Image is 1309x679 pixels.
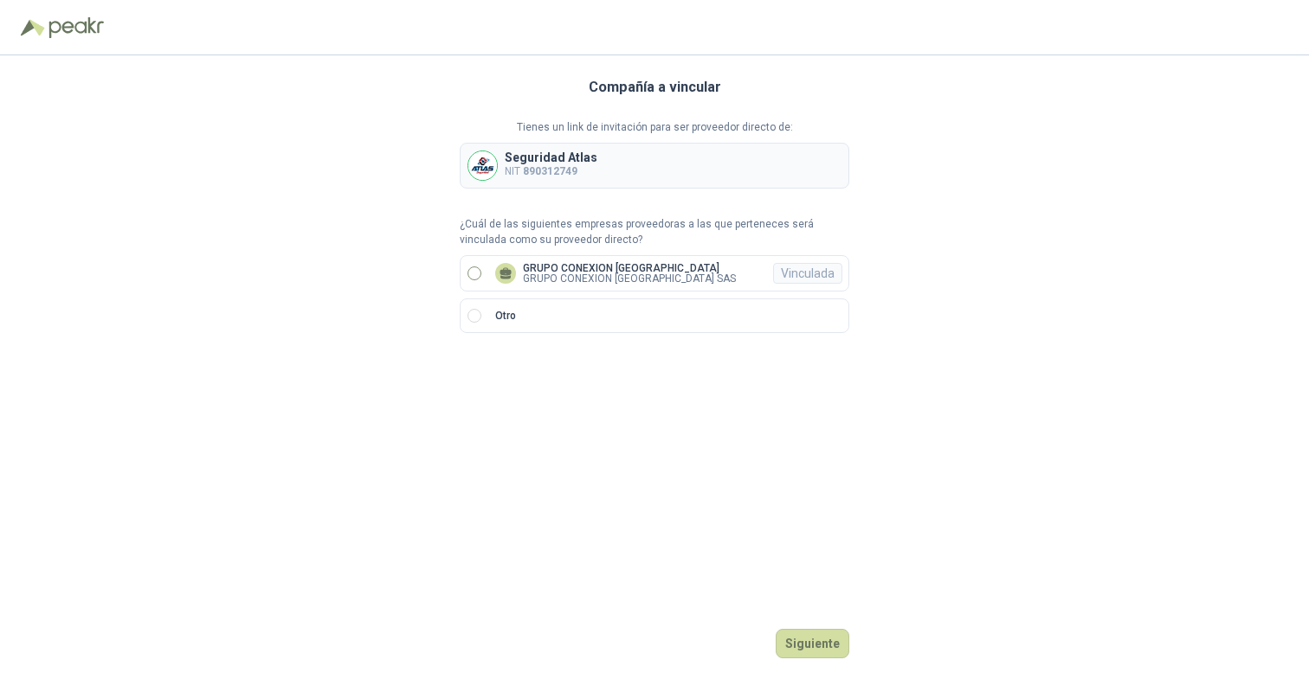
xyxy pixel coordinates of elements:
[505,151,597,163] p: Seguridad Atlas
[48,17,104,38] img: Peakr
[468,151,497,180] img: Company Logo
[773,263,842,284] div: Vinculada
[460,119,849,136] p: Tienes un link de invitación para ser proveedor directo de:
[21,19,45,36] img: Logo
[505,163,597,180] p: NIT
[460,216,849,249] p: ¿Cuál de las siguientes empresas proveedoras a las que perteneces será vinculada como su proveedo...
[523,273,736,284] p: GRUPO CONEXION [GEOGRAPHIC_DATA] SAS
[523,263,736,273] p: GRUPO CONEXION [GEOGRAPHIC_DATA]
[495,308,516,324] p: Otro
[523,165,577,177] b: 890312749
[589,76,721,99] h3: Compañía a vincular
[776,629,849,658] button: Siguiente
